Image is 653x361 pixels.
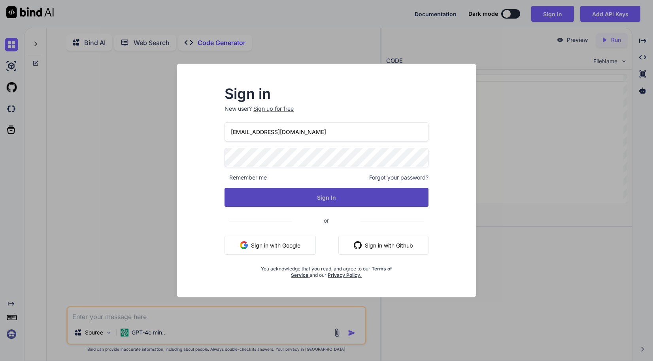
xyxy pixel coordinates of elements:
span: or [292,211,360,230]
h2: Sign in [225,87,428,100]
img: github [354,241,362,249]
span: Remember me [225,174,267,181]
div: Sign up for free [253,105,294,113]
button: Sign In [225,188,428,207]
button: Sign in with Google [225,236,316,255]
a: Privacy Policy. [328,272,362,278]
img: google [240,241,248,249]
a: Terms of Service [291,266,392,278]
span: Forgot your password? [369,174,428,181]
div: You acknowledge that you read, and agree to our and our [259,261,394,278]
input: Login or Email [225,122,428,142]
p: New user? [225,105,428,122]
button: Sign in with Github [338,236,428,255]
